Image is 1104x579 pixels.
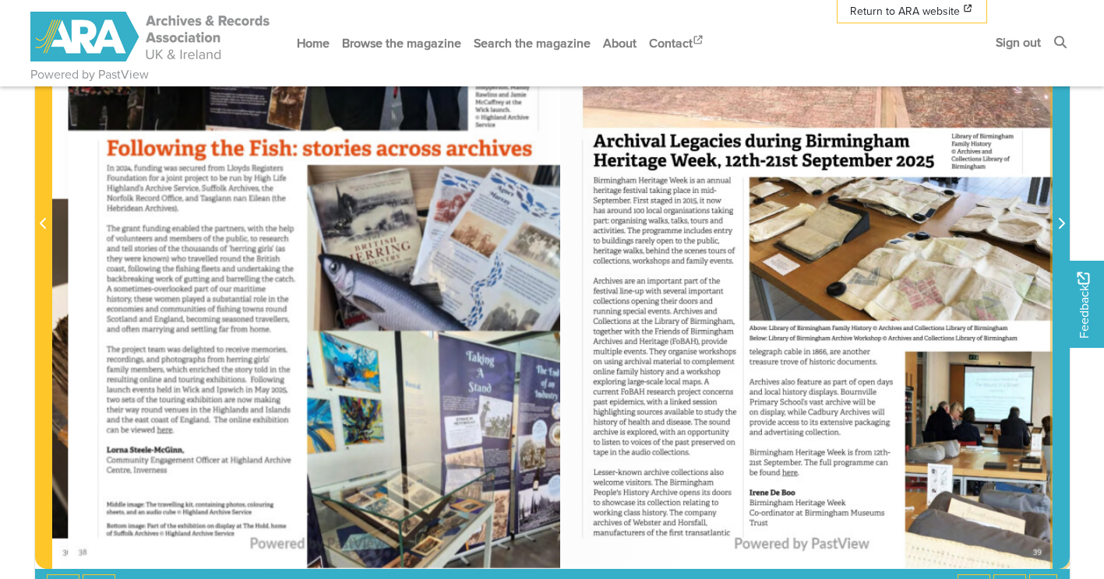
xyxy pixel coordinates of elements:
[336,23,467,64] a: Browse the magazine
[291,23,336,64] a: Home
[1074,272,1093,338] span: Feedback
[467,23,597,64] a: Search the magazine
[30,12,272,61] img: ARA - ARC Magazine | Powered by PastView
[643,23,711,64] a: Contact
[30,65,149,84] a: Powered by PastView
[1065,261,1104,348] a: Would you like to provide feedback?
[597,23,643,64] a: About
[850,3,960,19] span: Return to ARA website
[989,22,1047,63] a: Sign out
[30,3,272,71] a: ARA - ARC Magazine | Powered by PastView logo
